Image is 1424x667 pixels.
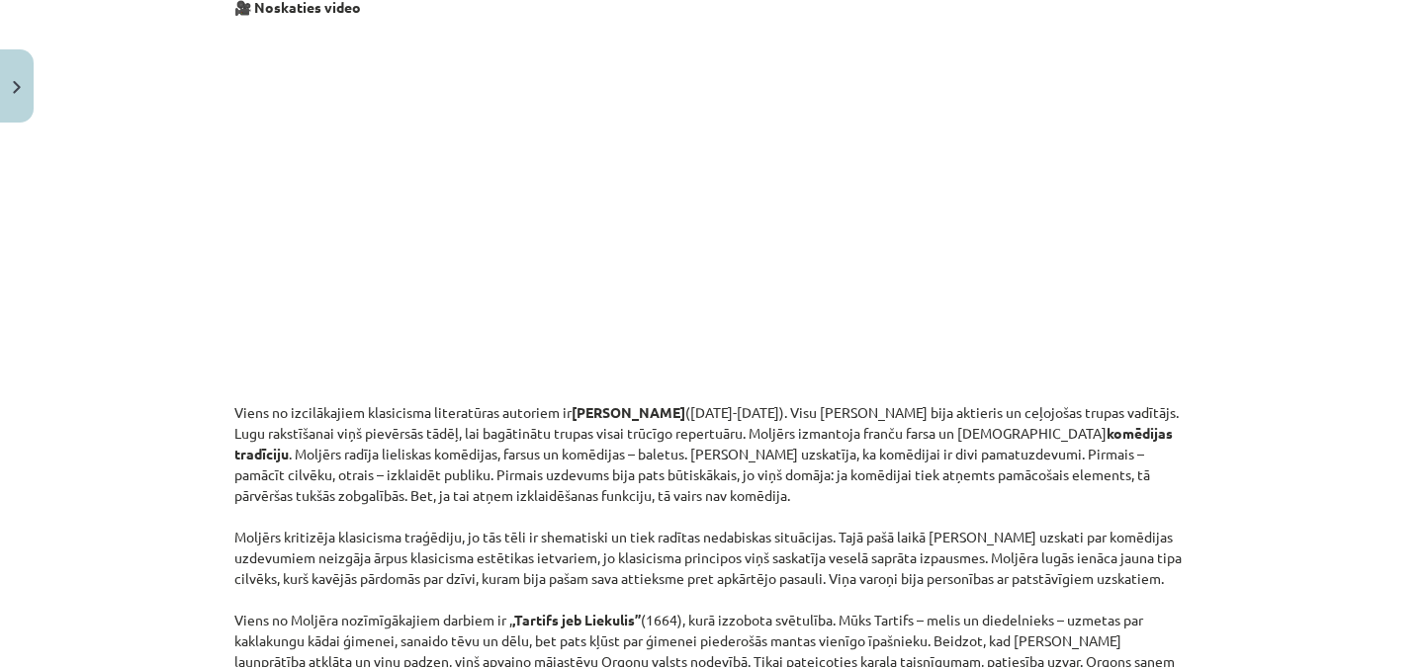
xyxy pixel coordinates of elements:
img: icon-close-lesson-0947bae3869378f0d4975bcd49f059093ad1ed9edebbc8119c70593378902aed.svg [13,81,21,94]
strong: komēdijas tradīciju [234,424,1173,462]
strong: [PERSON_NAME] [572,403,685,421]
strong: ,Tartifs jeb Liekulis” [512,611,641,628]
